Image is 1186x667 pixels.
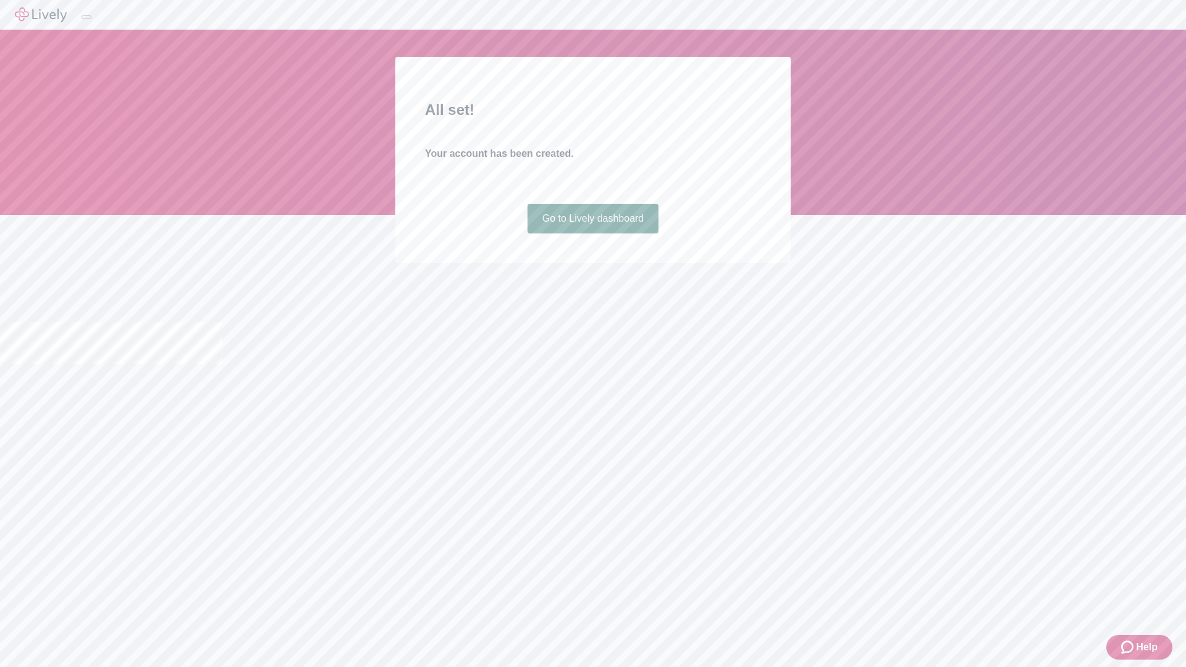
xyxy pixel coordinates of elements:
[1106,635,1172,660] button: Zendesk support iconHelp
[82,15,91,19] button: Log out
[425,146,761,161] h4: Your account has been created.
[15,7,67,22] img: Lively
[425,99,761,121] h2: All set!
[528,204,659,233] a: Go to Lively dashboard
[1121,640,1136,655] svg: Zendesk support icon
[1136,640,1158,655] span: Help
